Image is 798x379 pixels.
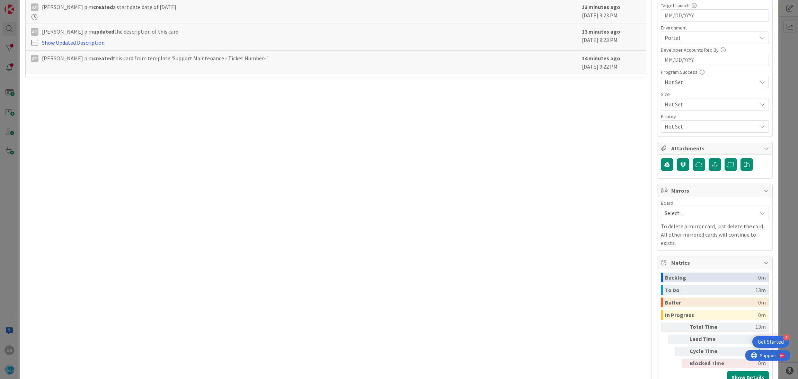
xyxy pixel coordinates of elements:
div: Environment [661,25,769,30]
span: [PERSON_NAME] p m the description of this card [42,27,178,36]
span: Attachments [671,144,760,152]
div: 0m [758,310,766,320]
div: 13m [755,285,766,295]
b: 13 minutes ago [582,3,620,10]
div: 0m [730,359,766,368]
div: 13m [730,323,766,332]
b: 13 minutes ago [582,28,620,35]
div: Developer Accounts Req By [661,47,769,52]
div: Total Time [690,323,728,332]
div: Ap [31,3,38,11]
div: Backlog [665,273,758,282]
span: Not Set [665,78,757,86]
div: 0m [758,298,766,307]
input: MM/DD/YYYY [665,10,765,21]
div: Size [661,92,769,97]
b: created [93,55,113,62]
div: Get Started [758,338,784,345]
span: Support [15,1,32,9]
span: Portal [665,34,757,42]
div: Buffer [665,298,758,307]
span: [PERSON_NAME] p m this card from template 'Support Maintenance - Ticket Number- ' [42,54,268,62]
span: Metrics [671,258,760,267]
div: Lead Time [690,335,728,344]
div: 0m [730,347,766,356]
div: Ap [31,28,38,36]
b: created [93,3,113,10]
div: Priority [661,114,769,119]
input: MM/DD/YYYY [665,54,765,66]
div: To Do [665,285,755,295]
div: In Progress [665,310,758,320]
div: 0m [758,273,766,282]
b: 14 minutes ago [582,55,620,62]
div: Target Launch [661,3,769,8]
div: 9+ [35,3,38,8]
div: Program Success [661,70,769,74]
b: updated [93,28,114,35]
div: Blocked Time [690,359,728,368]
div: Ap [31,55,38,62]
div: 4 [783,334,789,341]
div: [DATE] 9:23 PM [582,3,641,20]
span: Select... [665,208,753,218]
span: Not Set [665,122,753,131]
span: Mirrors [671,186,760,195]
div: Open Get Started checklist, remaining modules: 4 [752,336,789,348]
div: [DATE] 9:23 PM [582,27,641,47]
div: 13m [730,335,766,344]
div: [DATE] 9:22 PM [582,54,641,71]
div: Cycle Time [690,347,728,356]
span: Board [661,201,673,205]
span: Not Set [665,99,753,109]
span: [PERSON_NAME] p m a start date date of [DATE] [42,3,176,11]
p: To delete a mirror card, just delete the card. All other mirrored cards will continue to exists. [661,222,769,247]
a: Show Updated Description [42,39,105,46]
